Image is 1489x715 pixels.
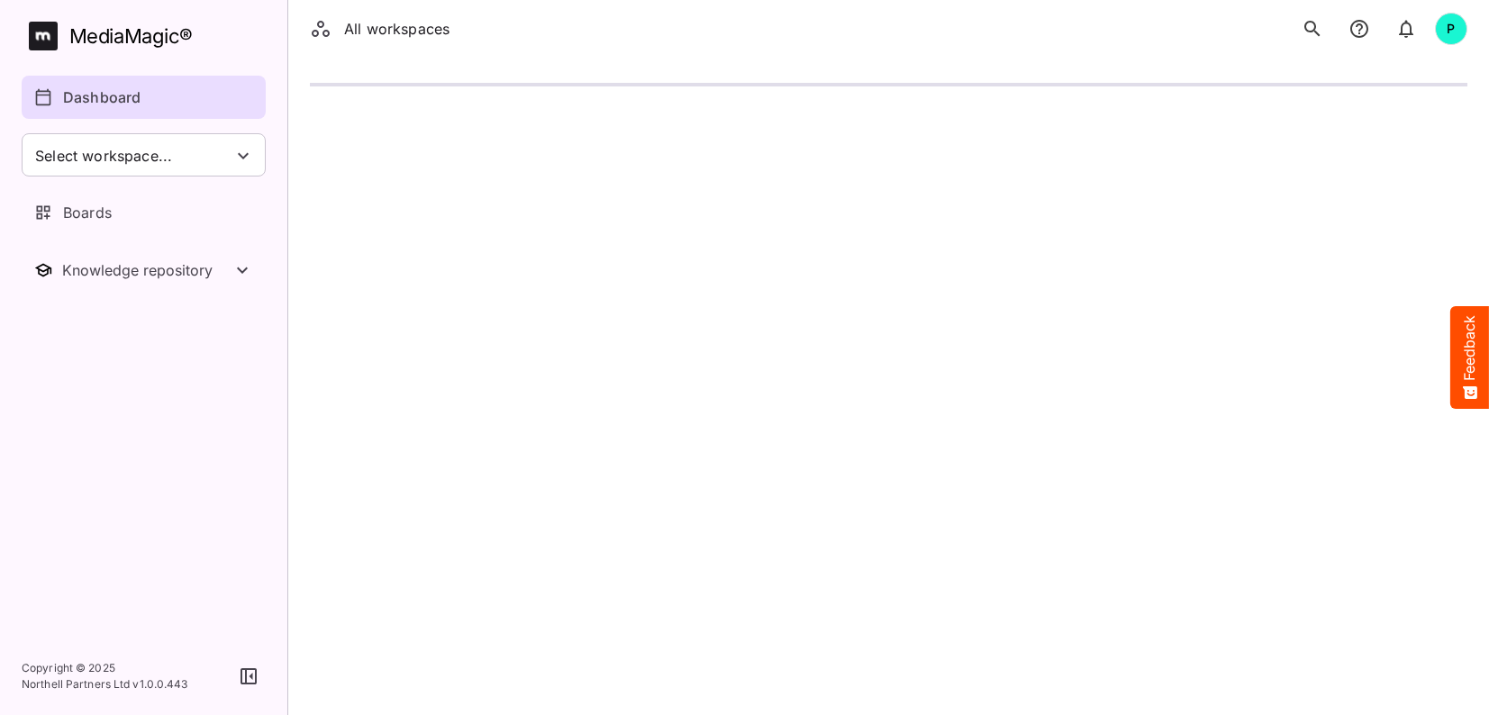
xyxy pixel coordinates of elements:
button: notifications [1388,11,1424,47]
span: Select workspace... [35,146,172,167]
button: notifications [1341,11,1377,47]
button: Toggle Knowledge repository [22,249,266,292]
a: MediaMagic® [29,22,266,50]
a: Boards [22,191,266,234]
div: MediaMagic ® [69,22,193,51]
div: Knowledge repository [62,261,232,279]
nav: Knowledge repository [22,249,266,292]
p: Copyright © 2025 [22,660,188,676]
button: Feedback [1450,306,1489,409]
button: search [1294,11,1330,47]
a: Dashboard [22,76,266,119]
p: Northell Partners Ltd v 1.0.0.443 [22,676,188,692]
p: Boards [63,202,112,223]
div: P [1435,13,1467,45]
p: Dashboard [63,86,141,108]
